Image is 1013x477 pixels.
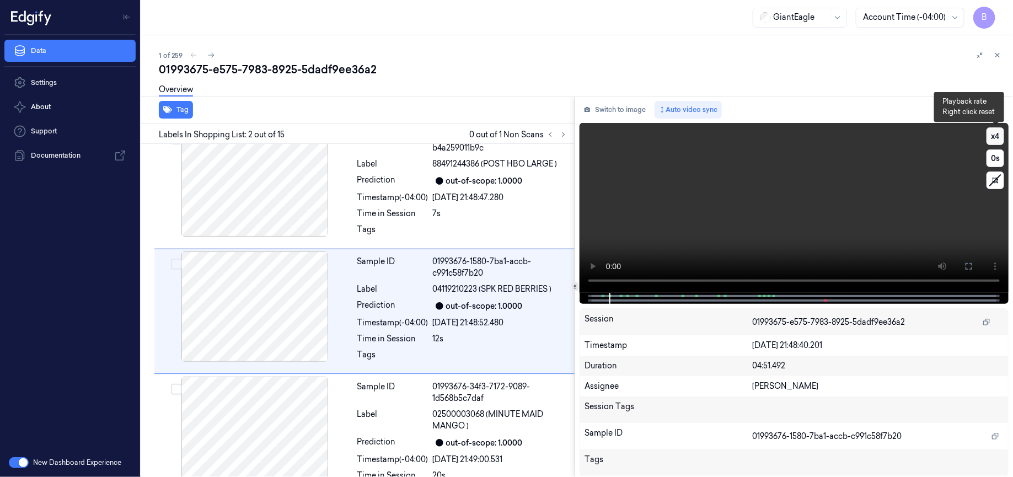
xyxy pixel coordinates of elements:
[4,72,136,94] a: Settings
[171,384,182,395] button: Select row
[357,349,428,367] div: Tags
[585,313,752,331] div: Session
[357,381,428,404] div: Sample ID
[752,340,1004,351] div: [DATE] 21:48:40.201
[446,437,523,449] div: out-of-scope: 1.0000
[357,454,428,465] div: Timestamp (-04:00)
[433,256,568,279] div: 01993676-1580-7ba1-accb-c991c58f7b20
[4,120,136,142] a: Support
[446,175,523,187] div: out-of-scope: 1.0000
[171,259,182,270] button: Select row
[433,192,568,203] div: [DATE] 21:48:47.280
[987,127,1004,145] button: x4
[752,317,905,328] span: 01993675-e575-7983-8925-5dadf9ee36a2
[585,454,752,471] div: Tags
[357,409,428,432] div: Label
[585,427,752,445] div: Sample ID
[752,380,1004,392] div: [PERSON_NAME]
[433,158,558,170] span: 88491244386 (POST HBO LARGE )
[433,283,552,295] span: 04119210223 (SPK RED BERRIES )
[357,208,428,219] div: Time in Session
[585,340,752,351] div: Timestamp
[752,360,1004,372] div: 04:51.492
[357,283,428,295] div: Label
[433,208,568,219] div: 7s
[357,317,428,329] div: Timestamp (-04:00)
[655,101,722,119] button: Auto video sync
[580,101,650,119] button: Switch to image
[159,101,193,119] button: Tag
[357,333,428,345] div: Time in Session
[159,129,285,141] span: Labels In Shopping List: 2 out of 15
[585,380,752,392] div: Assignee
[357,192,428,203] div: Timestamp (-04:00)
[987,149,1004,167] button: 0s
[357,256,428,279] div: Sample ID
[973,7,995,29] button: B
[4,96,136,118] button: About
[433,333,568,345] div: 12s
[159,84,193,97] a: Overview
[433,454,568,465] div: [DATE] 21:49:00.531
[4,40,136,62] a: Data
[752,431,902,442] span: 01993676-1580-7ba1-accb-c991c58f7b20
[357,174,428,187] div: Prediction
[118,8,136,26] button: Toggle Navigation
[433,381,568,404] div: 01993676-34f3-7172-9089-1d568b5c7daf
[159,62,1004,77] div: 01993675-e575-7983-8925-5dadf9ee36a2
[585,401,752,419] div: Session Tags
[357,158,428,170] div: Label
[357,224,428,242] div: Tags
[585,360,752,372] div: Duration
[433,409,568,432] span: 02500003068 (MINUTE MAID MANGO )
[433,317,568,329] div: [DATE] 21:48:52.480
[469,128,570,141] span: 0 out of 1 Non Scans
[357,299,428,313] div: Prediction
[159,51,183,60] span: 1 of 259
[357,436,428,449] div: Prediction
[446,301,523,312] div: out-of-scope: 1.0000
[4,144,136,167] a: Documentation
